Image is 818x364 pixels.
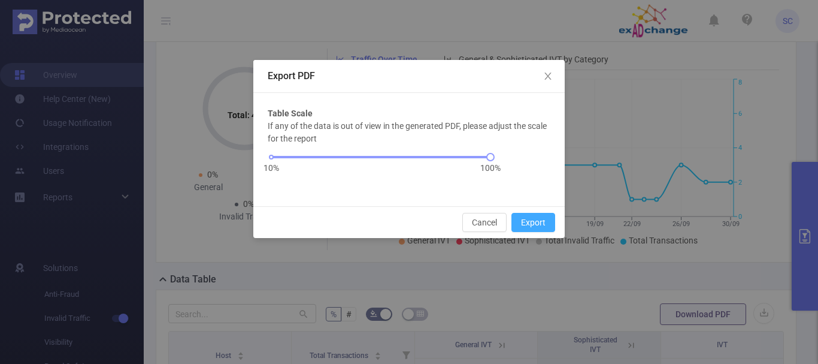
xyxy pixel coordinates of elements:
[263,162,279,175] span: 10%
[531,60,565,94] button: Close
[480,162,501,175] span: 100%
[462,213,507,232] button: Cancel
[511,213,555,232] button: Export
[543,71,553,81] i: icon: close
[268,70,550,83] div: Export PDF
[268,107,313,120] b: Table Scale
[268,120,550,145] p: If any of the data is out of view in the generated PDF, please adjust the scale for the report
